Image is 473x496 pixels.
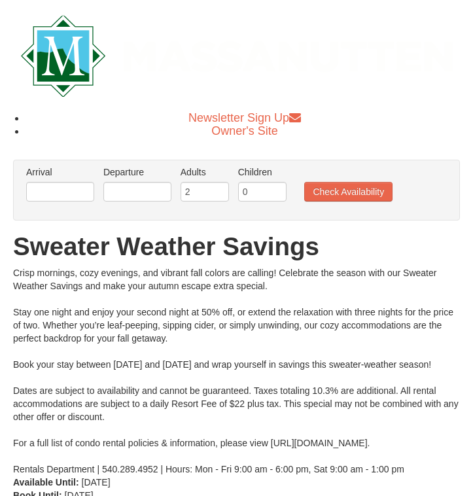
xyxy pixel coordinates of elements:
[26,166,94,179] label: Arrival
[181,166,229,179] label: Adults
[13,266,460,476] div: Crisp mornings, cozy evenings, and vibrant fall colors are calling! Celebrate the season with our...
[211,124,277,137] a: Owner's Site
[188,111,301,124] a: Newsletter Sign Up
[103,166,171,179] label: Departure
[13,234,460,260] h1: Sweater Weather Savings
[21,42,453,66] a: Massanutten Resort
[21,15,453,97] img: Massanutten Resort Logo
[82,477,111,487] span: [DATE]
[238,166,287,179] label: Children
[304,182,393,202] button: Check Availability
[13,477,79,487] strong: Available Until:
[188,111,289,124] span: Newsletter Sign Up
